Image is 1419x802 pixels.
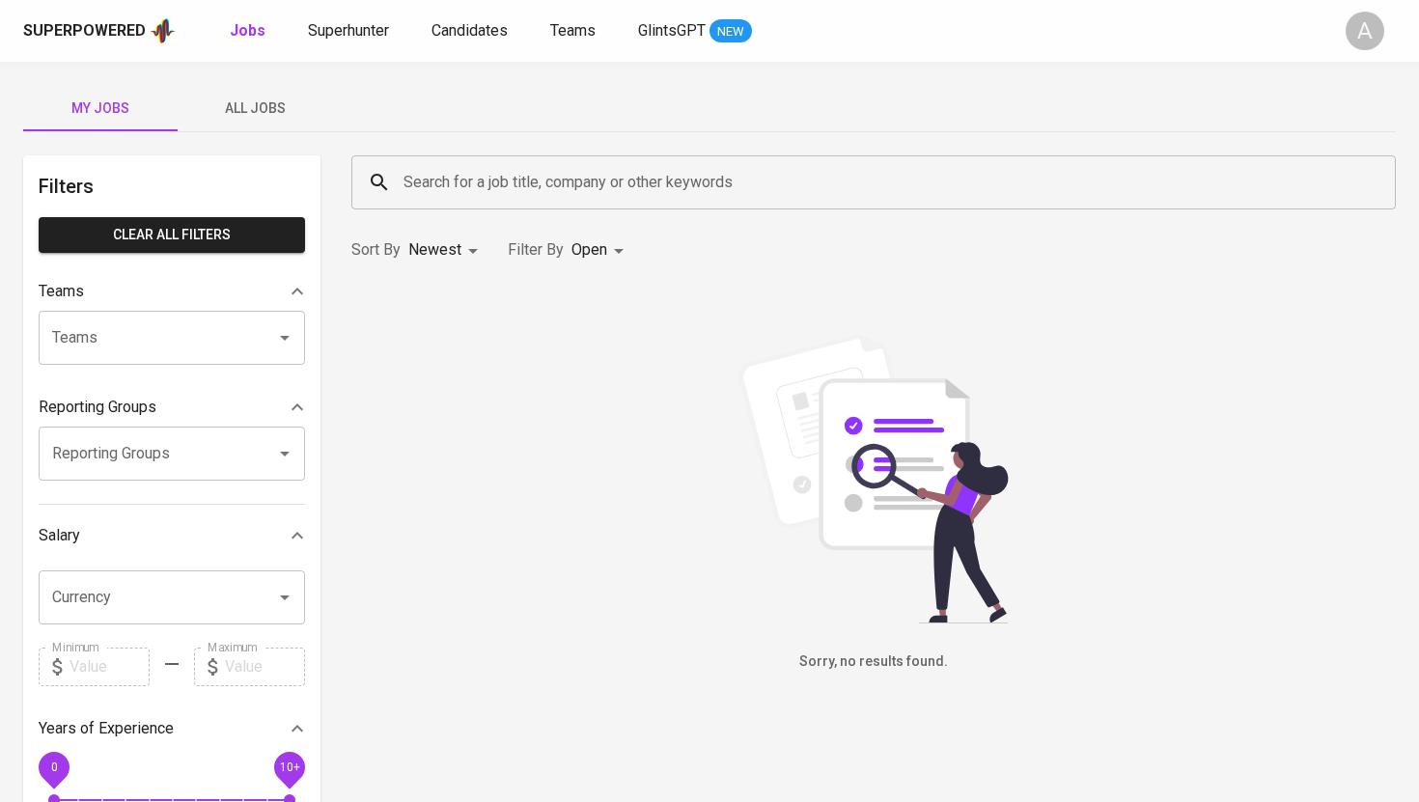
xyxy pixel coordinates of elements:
span: My Jobs [35,97,166,121]
p: Salary [39,524,80,547]
button: Open [271,584,298,611]
p: Filter By [508,238,564,262]
div: A [1346,12,1384,50]
div: Newest [408,233,485,268]
input: Value [225,648,305,686]
img: file_searching.svg [729,334,1018,623]
p: Reporting Groups [39,396,156,419]
div: Reporting Groups [39,388,305,427]
h6: Filters [39,171,305,202]
span: 0 [50,760,57,773]
input: Value [70,648,150,686]
p: Years of Experience [39,717,174,740]
span: GlintsGPT [638,21,706,40]
span: Superhunter [308,21,389,40]
a: GlintsGPT NEW [638,19,752,43]
img: app logo [150,16,176,45]
b: Jobs [230,21,265,40]
div: Years of Experience [39,709,305,748]
span: Open [571,240,607,259]
p: Newest [408,238,461,262]
span: Clear All filters [54,223,290,247]
button: Clear All filters [39,217,305,253]
span: 10+ [279,760,299,773]
button: Open [271,440,298,467]
div: Salary [39,516,305,555]
span: Candidates [431,21,508,40]
button: Open [271,324,298,351]
span: All Jobs [189,97,320,121]
p: Teams [39,280,84,303]
span: Teams [550,21,596,40]
span: NEW [709,22,752,41]
div: Open [571,233,630,268]
p: Sort By [351,238,401,262]
h6: Sorry, no results found. [351,651,1396,673]
div: Superpowered [23,20,146,42]
a: Teams [550,19,599,43]
a: Superpoweredapp logo [23,16,176,45]
div: Teams [39,272,305,311]
a: Candidates [431,19,512,43]
a: Superhunter [308,19,393,43]
a: Jobs [230,19,269,43]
